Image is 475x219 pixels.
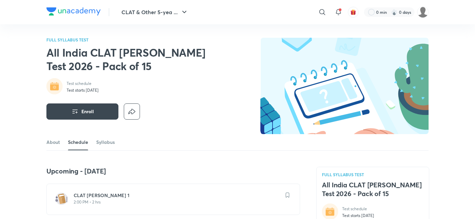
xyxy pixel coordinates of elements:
button: Enroll [46,103,118,120]
p: Test schedule [342,206,374,212]
img: avatar [350,9,356,15]
h4: All India CLAT [PERSON_NAME] Test 2026 - Pack of 15 [322,181,424,198]
img: test [55,192,68,206]
button: avatar [348,7,359,18]
a: Syllabus [96,134,115,150]
p: FULL SYLLABUS TEST [46,38,219,42]
a: Company Logo [46,7,101,17]
p: Test starts [DATE] [342,213,374,218]
img: streak [391,9,398,15]
h6: CLAT [PERSON_NAME] 1 [74,192,281,199]
p: Test schedule [67,81,99,86]
p: Test starts [DATE] [67,88,99,93]
a: Schedule [68,134,88,150]
h4: Upcoming - [DATE] [46,167,300,176]
img: save [286,192,290,198]
img: Company Logo [46,7,101,15]
p: FULL SYLLABUS TEST [322,173,424,177]
p: 2:00 PM • 2 hrs [74,199,281,205]
span: Enroll [81,108,94,115]
img: Basudha [417,6,429,18]
a: About [46,134,60,150]
h2: All India CLAT [PERSON_NAME] Test 2026 - Pack of 15 [46,46,219,73]
button: CLAT & Other 5-yea ... [117,5,192,19]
